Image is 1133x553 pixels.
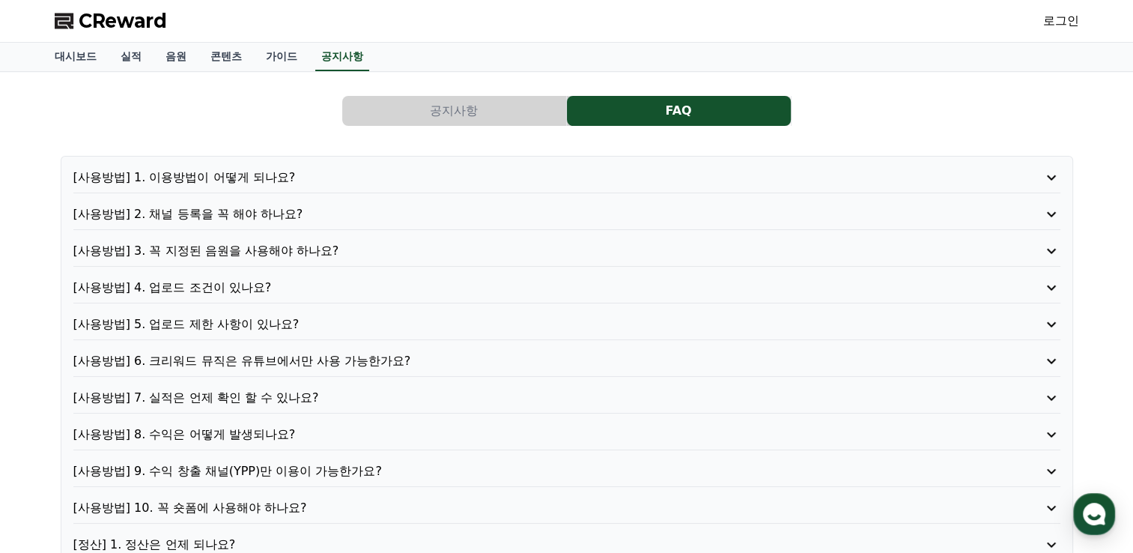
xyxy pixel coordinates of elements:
[79,9,167,33] span: CReward
[73,169,982,187] p: [사용방법] 1. 이용방법이 어떻게 되나요?
[567,96,791,126] button: FAQ
[73,279,982,297] p: [사용방법] 4. 업로드 조건이 있나요?
[73,389,982,407] p: [사용방법] 7. 실적은 언제 확인 할 수 있나요?
[198,43,254,71] a: 콘텐츠
[73,242,982,260] p: [사용방법] 3. 꼭 지정된 음원을 사용해야 하나요?
[73,426,982,444] p: [사용방법] 8. 수익은 어떻게 발생되나요?
[47,451,56,463] span: 홈
[109,43,154,71] a: 실적
[73,205,1060,223] button: [사용방법] 2. 채널 등록을 꼭 해야 하나요?
[73,169,1060,187] button: [사용방법] 1. 이용방법이 어떻게 되나요?
[73,426,1060,444] button: [사용방법] 8. 수익은 어떻게 발생되나요?
[73,279,1060,297] button: [사용방법] 4. 업로드 조건이 있나요?
[73,462,982,480] p: [사용방법] 9. 수익 창출 채널(YPP)만 이용이 가능한가요?
[73,352,982,370] p: [사용방법] 6. 크리워드 뮤직은 유튜브에서만 사용 가능한가요?
[231,451,249,463] span: 설정
[73,462,1060,480] button: [사용방법] 9. 수익 창출 채널(YPP)만 이용이 가능한가요?
[73,499,982,517] p: [사용방법] 10. 꼭 숏폼에 사용해야 하나요?
[73,389,1060,407] button: [사용방법] 7. 실적은 언제 확인 할 수 있나요?
[73,315,982,333] p: [사용방법] 5. 업로드 제한 사항이 있나요?
[99,429,193,466] a: 대화
[342,96,567,126] a: 공지사항
[137,452,155,464] span: 대화
[73,352,1060,370] button: [사용방법] 6. 크리워드 뮤직은 유튜브에서만 사용 가능한가요?
[342,96,566,126] button: 공지사항
[315,43,369,71] a: 공지사항
[193,429,288,466] a: 설정
[154,43,198,71] a: 음원
[73,499,1060,517] button: [사용방법] 10. 꼭 숏폼에 사용해야 하나요?
[73,242,1060,260] button: [사용방법] 3. 꼭 지정된 음원을 사용해야 하나요?
[1043,12,1079,30] a: 로그인
[254,43,309,71] a: 가이드
[55,9,167,33] a: CReward
[43,43,109,71] a: 대시보드
[73,315,1060,333] button: [사용방법] 5. 업로드 제한 사항이 있나요?
[73,205,982,223] p: [사용방법] 2. 채널 등록을 꼭 해야 하나요?
[4,429,99,466] a: 홈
